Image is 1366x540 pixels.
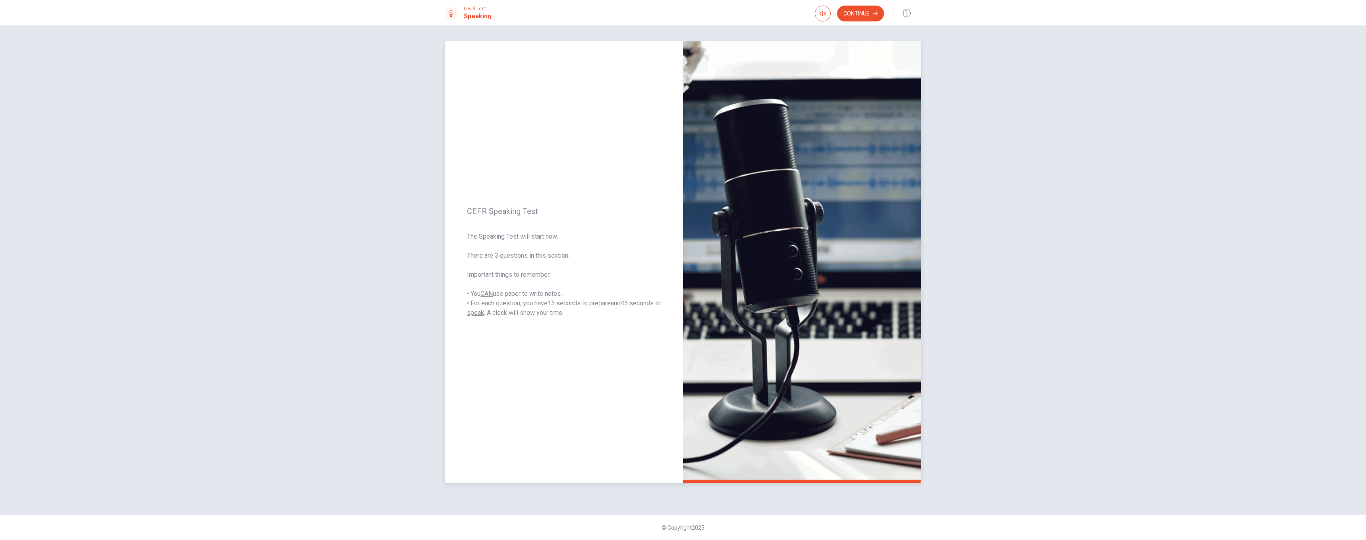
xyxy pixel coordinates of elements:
u: CAN [480,290,493,297]
span: © Copyright 2025 [662,525,704,531]
img: speaking intro [683,41,921,483]
button: Continue [837,6,884,21]
span: The Speaking Test will start now. There are 3 questions in this section. Important things to reme... [467,232,661,318]
h1: Speaking [464,12,492,21]
span: Level Test [464,6,492,12]
u: 15 seconds to prepare [548,299,611,307]
span: CEFR Speaking Test [467,206,661,216]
